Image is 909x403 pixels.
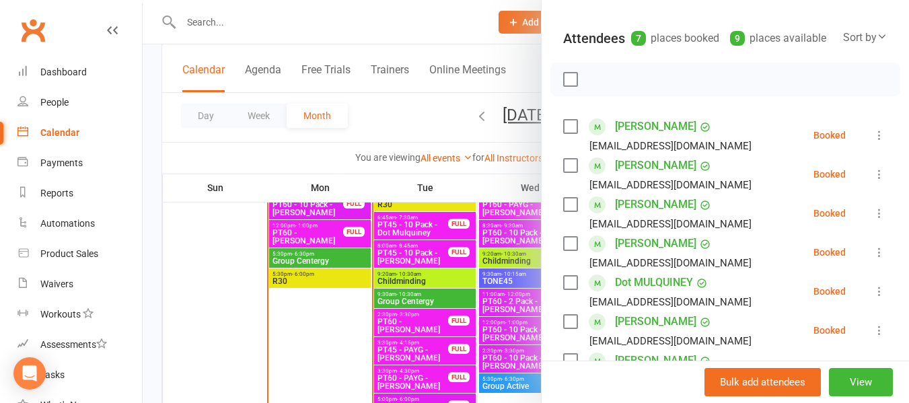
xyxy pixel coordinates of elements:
button: View [829,368,893,396]
a: Dot MULQUINEY [615,272,693,293]
div: Automations [40,218,95,229]
a: Calendar [17,118,142,148]
div: Assessments [40,339,107,350]
a: Automations [17,209,142,239]
a: [PERSON_NAME] [615,116,696,137]
div: Booked [813,287,846,296]
div: Product Sales [40,248,98,259]
a: [PERSON_NAME] [615,233,696,254]
div: Booked [813,248,846,257]
div: 7 [631,31,646,46]
div: Waivers [40,279,73,289]
a: Clubworx [16,13,50,47]
a: [PERSON_NAME] [615,194,696,215]
div: places booked [631,29,719,48]
a: Workouts [17,299,142,330]
a: Waivers [17,269,142,299]
a: [PERSON_NAME] [615,350,696,371]
div: Open Intercom Messenger [13,357,46,390]
a: [PERSON_NAME] [615,155,696,176]
div: Booked [813,170,846,179]
div: Booked [813,326,846,335]
a: Payments [17,148,142,178]
div: Payments [40,157,83,168]
div: Booked [813,209,846,218]
a: Assessments [17,330,142,360]
div: Booked [813,131,846,140]
div: [EMAIL_ADDRESS][DOMAIN_NAME] [589,332,752,350]
a: Reports [17,178,142,209]
div: Reports [40,188,73,198]
div: 9 [730,31,745,46]
div: [EMAIL_ADDRESS][DOMAIN_NAME] [589,176,752,194]
div: Tasks [40,369,65,380]
div: Attendees [563,29,625,48]
div: Calendar [40,127,79,138]
div: People [40,97,69,108]
a: Tasks [17,360,142,390]
div: Sort by [843,29,887,46]
div: [EMAIL_ADDRESS][DOMAIN_NAME] [589,254,752,272]
button: Bulk add attendees [704,368,821,396]
a: People [17,87,142,118]
a: Dashboard [17,57,142,87]
div: [EMAIL_ADDRESS][DOMAIN_NAME] [589,293,752,311]
a: [PERSON_NAME] [615,311,696,332]
div: Workouts [40,309,81,320]
div: [EMAIL_ADDRESS][DOMAIN_NAME] [589,215,752,233]
div: Dashboard [40,67,87,77]
div: places available [730,29,826,48]
div: [EMAIL_ADDRESS][DOMAIN_NAME] [589,137,752,155]
a: Product Sales [17,239,142,269]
